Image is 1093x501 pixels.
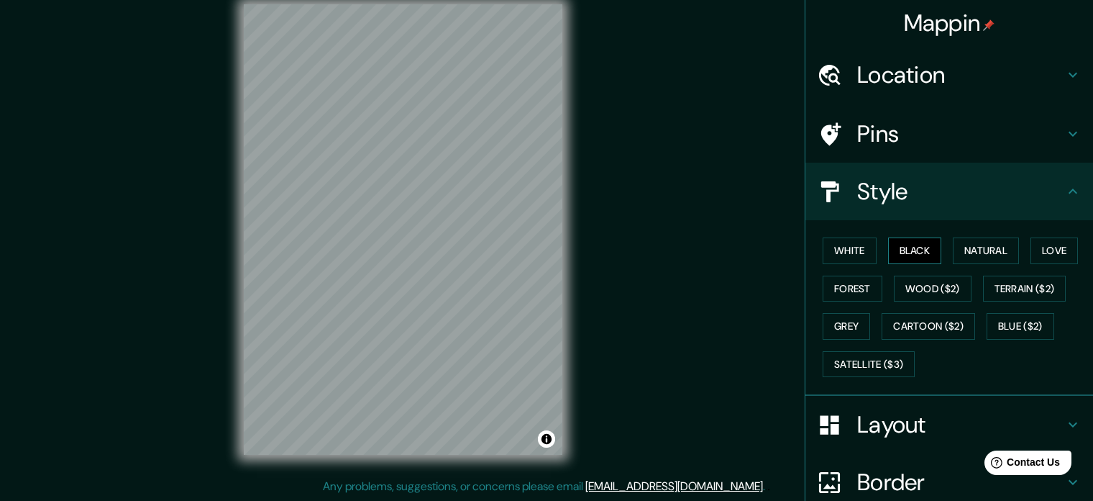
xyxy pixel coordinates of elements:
canvas: Map [244,4,562,455]
div: . [767,478,770,495]
h4: Location [857,60,1064,89]
button: Wood ($2) [894,276,971,302]
h4: Layout [857,410,1064,439]
button: Cartoon ($2) [882,313,975,340]
button: White [823,238,877,264]
div: Pins [805,105,1093,163]
button: Satellite ($3) [823,351,915,378]
h4: Mappin [904,9,995,37]
button: Natural [953,238,1019,264]
button: Toggle attribution [538,430,555,448]
button: Forest [823,276,882,302]
button: Terrain ($2) [983,276,1066,302]
div: Style [805,163,1093,220]
h4: Pins [857,119,1064,148]
div: Layout [805,396,1093,453]
a: [EMAIL_ADDRESS][DOMAIN_NAME] [585,479,763,494]
h4: Style [857,177,1064,206]
h4: Border [857,468,1064,497]
button: Blue ($2) [987,313,1054,340]
button: Love [1030,238,1078,264]
div: . [765,478,767,495]
button: Black [888,238,942,264]
button: Grey [823,313,870,340]
div: Location [805,46,1093,104]
p: Any problems, suggestions, or concerns please email . [323,478,765,495]
iframe: Help widget launcher [965,445,1077,485]
img: pin-icon.png [983,19,994,31]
